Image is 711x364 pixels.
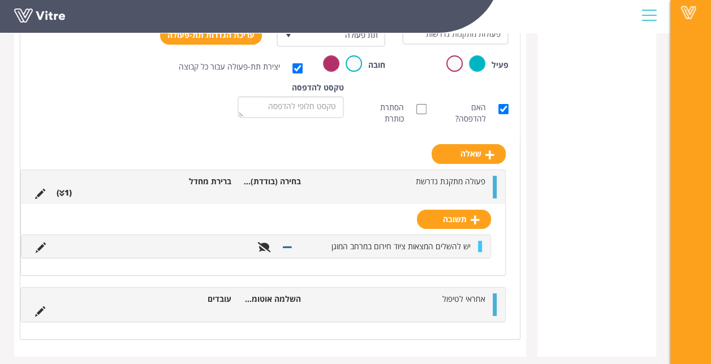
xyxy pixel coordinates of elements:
[432,144,506,163] a: שאלה
[292,63,303,73] input: יצירת תת-פעולה עבור כל קבוצה
[443,102,497,124] label: האם להדפסה?
[498,104,509,114] input: האם להדפסה?
[331,241,471,252] span: יש להשלים המצאות ציוד חירום במרחב המוגן
[168,176,237,187] li: ברירת מחדל
[416,176,485,187] span: פעולה מתקנת נדרשת
[361,102,415,124] label: הסתרת כותרת
[492,59,509,71] label: פעיל
[417,210,491,229] a: תשובה
[442,293,485,304] span: אחראי לטיפול
[278,24,299,45] span: select
[51,187,77,198] li: (1 )
[179,61,291,72] label: יצירת תת-פעולה עבור כל קבוצה
[237,176,306,187] li: בחירה (בודדת) מתוך רשימה
[160,25,262,45] a: עריכת הגדרות תת-פעולה
[237,293,306,305] li: השלמה אוטומטית
[368,59,385,71] label: חובה
[298,24,384,45] span: תת פעולה
[168,293,237,305] li: עובדים
[292,82,344,93] label: טקסט להדפסה
[416,104,426,114] input: הסתרת כותרת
